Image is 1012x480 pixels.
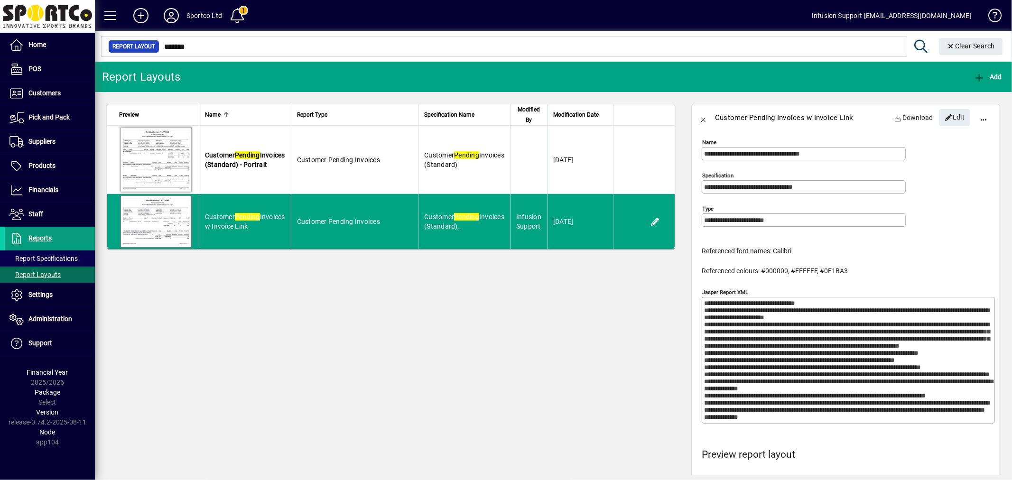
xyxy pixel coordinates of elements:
[28,234,52,242] span: Reports
[972,106,995,129] button: More options
[28,339,52,347] span: Support
[28,291,53,298] span: Settings
[5,57,95,81] a: POS
[112,42,155,51] span: Report Layout
[547,194,613,249] td: [DATE]
[939,109,970,126] button: Edit
[702,267,848,275] span: Referenced colours: #000000, #FFFFFF, #0F1BA3
[5,106,95,129] a: Pick and Pack
[5,178,95,202] a: Financials
[28,162,56,169] span: Products
[235,213,260,221] em: Pending
[702,172,733,179] mat-label: Specification
[119,110,139,120] span: Preview
[35,388,60,396] span: Package
[156,7,186,24] button: Profile
[28,210,43,218] span: Staff
[648,214,663,229] button: Edit
[5,154,95,178] a: Products
[424,110,474,120] span: Specification Name
[235,151,260,159] em: Pending
[947,42,995,50] span: Clear Search
[971,68,1004,85] button: Add
[702,139,716,146] mat-label: Name
[297,110,327,120] span: Report Type
[5,82,95,105] a: Customers
[692,106,715,129] button: Back
[5,283,95,307] a: Settings
[297,156,380,164] span: Customer Pending Invoices
[28,138,56,145] span: Suppliers
[516,213,541,230] span: Infusion Support
[702,289,748,295] mat-label: Jasper Report XML
[5,267,95,283] a: Report Layouts
[5,307,95,331] a: Administration
[5,203,95,226] a: Staff
[454,213,479,221] em: Pending
[981,2,1000,33] a: Knowledge Base
[205,110,285,120] div: Name
[553,110,607,120] div: Modification Date
[297,110,413,120] div: Report Type
[9,255,78,262] span: Report Specifications
[205,110,221,120] span: Name
[547,126,613,194] td: [DATE]
[28,65,41,73] span: POS
[5,33,95,57] a: Home
[186,8,222,23] div: Sportco Ltd
[37,408,59,416] span: Version
[28,315,72,323] span: Administration
[28,113,70,121] span: Pick and Pack
[9,271,61,278] span: Report Layouts
[516,104,541,125] span: Modified By
[5,332,95,355] a: Support
[205,151,285,168] span: Customer Invoices (Standard) - Portrait
[424,213,504,230] span: Customer Invoices (Standard)_
[894,110,934,125] span: Download
[5,250,95,267] a: Report Specifications
[102,69,181,84] div: Report Layouts
[939,38,1003,55] button: Clear
[28,89,61,97] span: Customers
[702,247,791,255] span: Referenced font names: Calibri
[28,41,46,48] span: Home
[702,449,995,461] h4: Preview report layout
[126,7,156,24] button: Add
[27,369,68,376] span: Financial Year
[945,110,965,125] span: Edit
[553,110,599,120] span: Modification Date
[974,73,1002,81] span: Add
[424,110,504,120] div: Specification Name
[205,213,285,230] span: Customer Invoices w Invoice Link
[28,186,58,194] span: Financials
[715,110,854,125] div: Customer Pending Invoices w Invoice Link
[297,218,380,225] span: Customer Pending Invoices
[812,8,972,23] div: Infusion Support [EMAIL_ADDRESS][DOMAIN_NAME]
[424,151,504,168] span: Customer Invoices (Standard)
[891,109,938,126] a: Download
[702,205,714,212] mat-label: Type
[40,428,56,436] span: Node
[454,151,479,159] em: Pending
[5,130,95,154] a: Suppliers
